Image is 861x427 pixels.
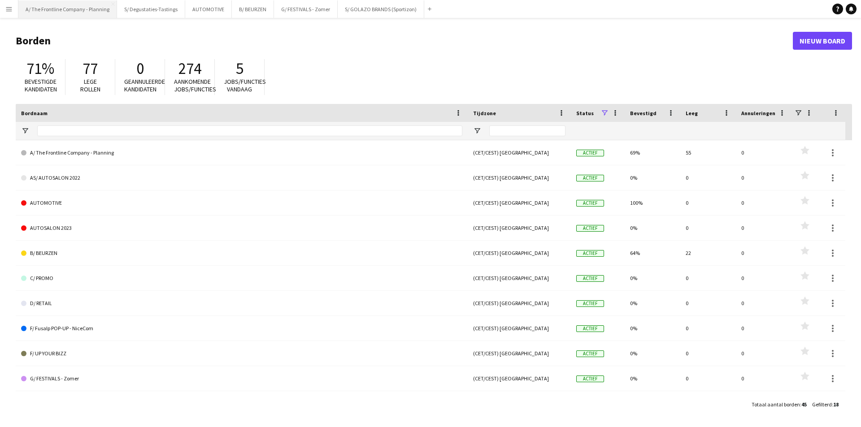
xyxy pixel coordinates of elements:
input: Bordnaam Filter Invoer [37,125,462,136]
a: B/ BEURZEN [21,241,462,266]
div: 0% [625,216,680,240]
div: (CET/CEST) [GEOGRAPHIC_DATA] [468,241,571,265]
div: 0% [625,341,680,366]
div: (CET/CEST) [GEOGRAPHIC_DATA] [468,266,571,290]
span: Tijdzone [473,110,496,116]
div: 0 [736,165,791,190]
span: Status [576,110,594,116]
a: Nieuw board [793,32,852,50]
div: 64% [625,241,680,265]
div: 0 [736,266,791,290]
span: Actief [576,325,604,332]
span: 45 [801,401,807,408]
div: 0 [680,341,736,366]
span: Jobs/functies vandaag [224,78,266,93]
div: 69% [625,140,680,165]
span: Actief [576,225,604,232]
button: B/ BEURZEN [232,0,274,18]
div: 0 [736,366,791,391]
div: 0% [625,165,680,190]
span: Bordnaam [21,110,48,116]
div: 0 [680,190,736,215]
span: 71% [26,59,54,78]
span: Bevestigd [630,110,657,116]
a: F/ Fusalp POP-UP - NiceCom [21,316,462,341]
div: 0 [680,216,736,240]
span: Annuleringen [741,110,775,116]
a: G/ FESTIVALS - Zomer [21,366,462,391]
div: (CET/CEST) [GEOGRAPHIC_DATA] [468,216,571,240]
button: G/ FESTIVALS - Zomer [274,0,338,18]
div: 0 [680,366,736,391]
div: 0 [736,216,791,240]
div: (CET/CEST) [GEOGRAPHIC_DATA] [468,391,571,416]
a: AS/ AUTOSALON 2022 [21,165,462,190]
div: 0 [736,190,791,215]
div: : [752,396,807,413]
button: S/ GOLAZO BRANDS (Sportizon) [338,0,424,18]
button: S/ Degustaties-Tastings [117,0,185,18]
div: 0 [736,316,791,341]
button: Open Filtermenu [473,127,481,135]
div: 0 [736,341,791,366]
div: 0 [680,391,736,416]
button: AUTOMOTIVE [185,0,232,18]
a: F/ UP YOUR BIZZ [21,341,462,366]
span: Bevestigde kandidaten [25,78,57,93]
span: 0 [136,59,144,78]
div: (CET/CEST) [GEOGRAPHIC_DATA] [468,165,571,190]
div: 55 [680,140,736,165]
div: : [812,396,839,413]
span: 77 [83,59,98,78]
div: (CET/CEST) [GEOGRAPHIC_DATA] [468,140,571,165]
div: 0 [736,140,791,165]
span: Geannuleerde kandidaten [124,78,165,93]
a: AUTOSALON 2023 [21,216,462,241]
span: Aankomende jobs/functies [174,78,216,93]
div: 0 [736,241,791,265]
div: 0% [625,291,680,315]
span: Actief [576,300,604,307]
span: Gefilterd [812,401,832,408]
div: 0 [680,316,736,341]
button: A/ The Frontline Company - Planning [18,0,117,18]
span: 274 [178,59,201,78]
span: Lege rollen [80,78,100,93]
div: (CET/CEST) [GEOGRAPHIC_DATA] [468,341,571,366]
span: 18 [833,401,839,408]
button: Open Filtermenu [21,127,29,135]
div: 0 [736,391,791,416]
span: Totaal aantal borden [752,401,800,408]
a: AUTOMOTIVE [21,190,462,216]
span: 5 [236,59,244,78]
a: D/ RETAIL [21,291,462,316]
div: 0 [680,165,736,190]
div: 100% [625,190,680,215]
span: Actief [576,150,604,156]
span: Actief [576,175,604,181]
span: Leeg [686,110,698,116]
span: Actief [576,350,604,357]
div: 0% [625,266,680,290]
span: Actief [576,200,604,207]
span: Actief [576,250,604,257]
div: 0% [625,316,680,341]
input: Tijdzone Filter Invoer [489,125,565,136]
div: (CET/CEST) [GEOGRAPHIC_DATA] [468,190,571,215]
span: Actief [576,275,604,282]
div: 0% [625,366,680,391]
span: Actief [576,375,604,382]
div: 0% [625,391,680,416]
div: 0 [680,266,736,290]
h1: Borden [16,34,793,47]
div: 0 [736,291,791,315]
a: L/ Landrover Pop-Up Store Knokke - The Red Line [21,391,462,416]
a: C/ PROMO [21,266,462,291]
div: 0 [680,291,736,315]
div: (CET/CEST) [GEOGRAPHIC_DATA] [468,316,571,341]
div: (CET/CEST) [GEOGRAPHIC_DATA] [468,366,571,391]
div: 22 [680,241,736,265]
a: A/ The Frontline Company - Planning [21,140,462,165]
div: (CET/CEST) [GEOGRAPHIC_DATA] [468,291,571,315]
